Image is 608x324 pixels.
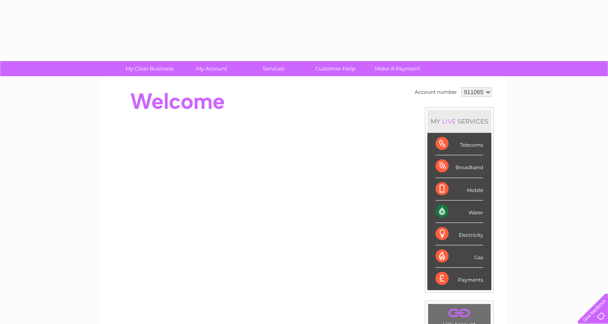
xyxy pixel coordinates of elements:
[178,61,245,76] a: My Account
[240,61,307,76] a: Services
[116,61,183,76] a: My Clear Business
[436,133,483,155] div: Telecoms
[436,223,483,245] div: Electricity
[364,61,431,76] a: Make A Payment
[436,268,483,290] div: Payments
[413,85,459,99] td: Account number
[302,61,369,76] a: Customer Help
[436,155,483,178] div: Broadband
[430,306,489,320] a: .
[440,117,458,125] div: LIVE
[427,110,491,133] div: MY SERVICES
[436,245,483,268] div: Gas
[436,178,483,201] div: Mobile
[436,201,483,223] div: Water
